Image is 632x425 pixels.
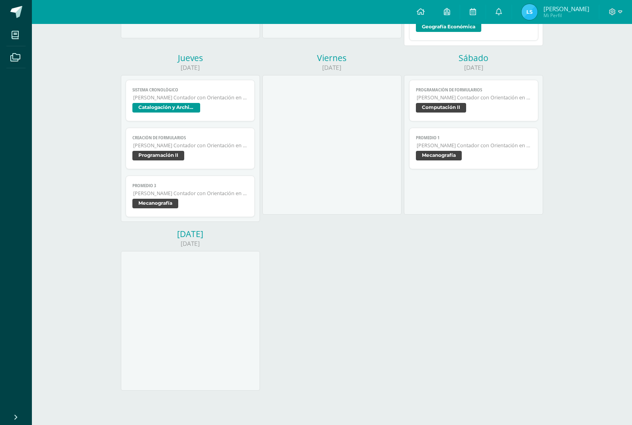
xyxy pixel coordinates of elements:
span: Mi Perfil [543,12,589,19]
a: Programación de formularios[PERSON_NAME] Contador con Orientación en ComputaciónComputación II [409,80,539,121]
a: Promedio 1[PERSON_NAME] Contador con Orientación en ComputaciónMecanografía [409,128,539,169]
span: Promedio 1 [416,135,532,140]
a: Creación de formularios[PERSON_NAME] Contador con Orientación en ComputaciónProgramación II [126,128,255,169]
div: Viernes [262,52,402,63]
span: Promedio 3 [132,183,248,188]
a: Sistema Cronológico[PERSON_NAME] Contador con Orientación en ComputaciónCatalogación y Archivo [126,80,255,121]
div: [DATE] [262,63,402,72]
span: Geografía Económica [416,22,481,32]
div: Jueves [121,52,260,63]
div: [DATE] [121,228,260,239]
span: [PERSON_NAME] Contador con Orientación en Computación [133,94,248,101]
div: Sábado [404,52,543,63]
span: Mecanografía [132,199,178,208]
span: Programación de formularios [416,87,532,93]
span: [PERSON_NAME] Contador con Orientación en Computación [417,142,532,149]
span: Computación II [416,103,466,113]
div: [DATE] [404,63,543,72]
span: Creación de formularios [132,135,248,140]
img: 8809868601ad6c95fdc6c2e15b04207a.png [522,4,537,20]
span: Sistema Cronológico [132,87,248,93]
a: Promedio 3[PERSON_NAME] Contador con Orientación en ComputaciónMecanografía [126,176,255,217]
span: Programación II [132,151,184,160]
span: Mecanografía [416,151,462,160]
span: [PERSON_NAME] Contador con Orientación en Computación [417,94,532,101]
span: [PERSON_NAME] [543,5,589,13]
div: [DATE] [121,239,260,248]
span: Catalogación y Archivo [132,103,200,113]
div: [DATE] [121,63,260,72]
span: [PERSON_NAME] Contador con Orientación en Computación [133,142,248,149]
span: [PERSON_NAME] Contador con Orientación en Computación [133,190,248,197]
